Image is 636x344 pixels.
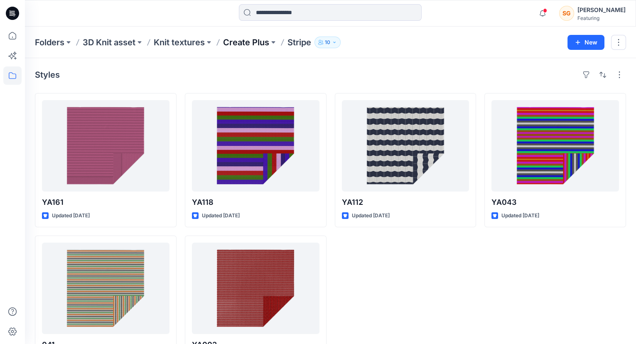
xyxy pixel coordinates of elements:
a: YA161 [42,100,169,192]
p: Stripe [287,37,311,48]
a: Folders [35,37,64,48]
p: YA161 [42,197,169,208]
a: 3D Knit asset [83,37,135,48]
button: New [567,35,604,50]
p: Updated [DATE] [52,211,90,220]
p: Updated [DATE] [202,211,240,220]
p: Updated [DATE] [352,211,390,220]
a: YA002 [192,243,319,334]
div: SG [559,6,574,21]
button: 10 [314,37,341,48]
div: [PERSON_NAME] [577,5,626,15]
a: 041 [42,243,169,334]
a: YA043 [491,100,619,192]
a: Knit textures [154,37,205,48]
p: YA112 [342,197,469,208]
p: YA118 [192,197,319,208]
a: YA118 [192,100,319,192]
p: YA043 [491,197,619,208]
a: YA112 [342,100,469,192]
div: Featuring [577,15,626,21]
h4: Styles [35,70,60,80]
p: 10 [325,38,330,47]
p: Updated [DATE] [501,211,539,220]
a: Create Plus [223,37,269,48]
